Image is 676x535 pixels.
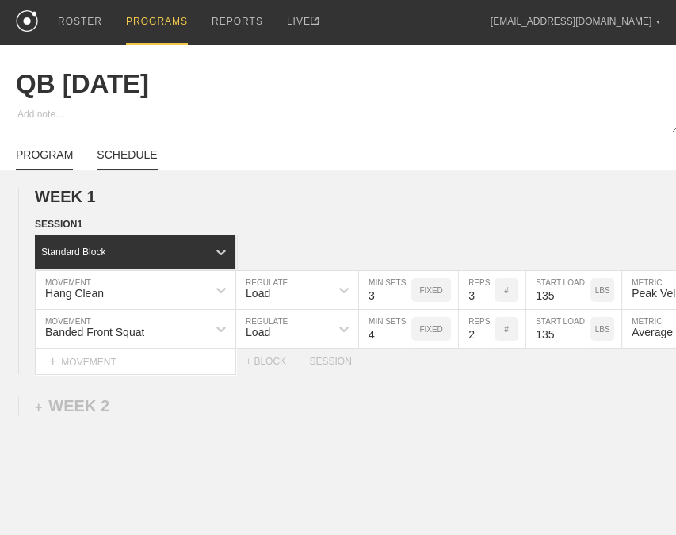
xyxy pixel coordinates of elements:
p: FIXED [419,325,442,334]
img: logo [16,10,38,32]
input: Any [526,310,590,348]
div: Load [246,326,270,338]
a: PROGRAM [16,148,73,170]
p: FIXED [419,286,442,295]
span: SESSION 1 [35,219,82,230]
p: LBS [595,325,610,334]
div: MOVEMENT [35,349,236,375]
div: Banded Front Squat [45,326,144,338]
span: + [35,400,42,414]
span: WEEK 1 [35,188,96,205]
div: Hang Clean [45,287,104,300]
p: # [504,286,509,295]
iframe: Chat Widget [597,459,676,535]
div: Load [246,287,270,300]
p: # [504,325,509,334]
div: + SESSION [301,356,365,367]
span: + [49,354,56,368]
p: LBS [595,286,610,295]
a: SCHEDULE [97,148,157,170]
div: WEEK 2 [35,397,109,415]
div: Standard Block [41,246,105,258]
input: Any [526,271,590,309]
div: + BLOCK [246,356,301,367]
div: ▼ [655,17,660,27]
